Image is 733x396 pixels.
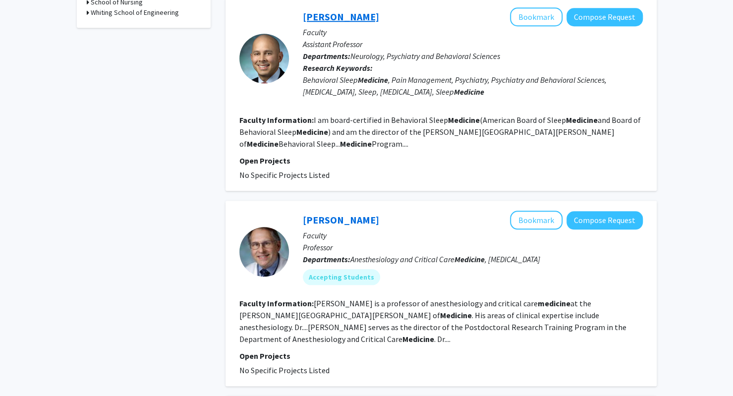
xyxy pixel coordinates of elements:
b: Faculty Information: [239,115,314,125]
button: Add Allan Gottschalk to Bookmarks [510,211,563,229]
p: Faculty [303,229,643,241]
b: medicine [538,298,570,308]
h3: Whiting School of Engineering [91,7,179,18]
b: Medicine [566,115,598,125]
span: Neurology, Psychiatry and Behavioral Sciences [350,51,500,61]
div: Behavioral Sleep , Pain Management, Psychiatry, Psychiatry and Behavioral Sciences, [MEDICAL_DATA... [303,74,643,98]
p: Professor [303,241,643,253]
iframe: Chat [7,351,42,389]
span: Anesthesiology and Critical Care , [MEDICAL_DATA] [350,254,540,264]
span: No Specific Projects Listed [239,365,330,375]
b: Medicine [402,334,434,344]
b: Medicine [448,115,480,125]
b: Medicine [358,75,388,85]
p: Open Projects [239,350,643,362]
b: Faculty Information: [239,298,314,308]
a: [PERSON_NAME] [303,10,379,23]
button: Add Luis Buenaver to Bookmarks [510,7,563,26]
p: Assistant Professor [303,38,643,50]
b: Medicine [340,139,372,149]
b: Medicine [247,139,279,149]
b: Medicine [454,254,485,264]
mat-chip: Accepting Students [303,269,380,285]
b: Medicine [440,310,472,320]
button: Compose Request to Allan Gottschalk [566,211,643,229]
button: Compose Request to Luis Buenaver [566,8,643,26]
p: Faculty [303,26,643,38]
fg-read-more: I am board-certified in Behavioral Sleep (American Board of Sleep and Board of Behavioral Sleep )... [239,115,641,149]
b: Departments: [303,254,350,264]
a: [PERSON_NAME] [303,214,379,226]
b: Medicine [454,87,484,97]
b: Medicine [296,127,328,137]
b: Research Keywords: [303,63,373,73]
span: No Specific Projects Listed [239,170,330,180]
b: Departments: [303,51,350,61]
fg-read-more: [PERSON_NAME] is a professor of anesthesiology and critical care at the [PERSON_NAME][GEOGRAPHIC_... [239,298,626,344]
p: Open Projects [239,155,643,167]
